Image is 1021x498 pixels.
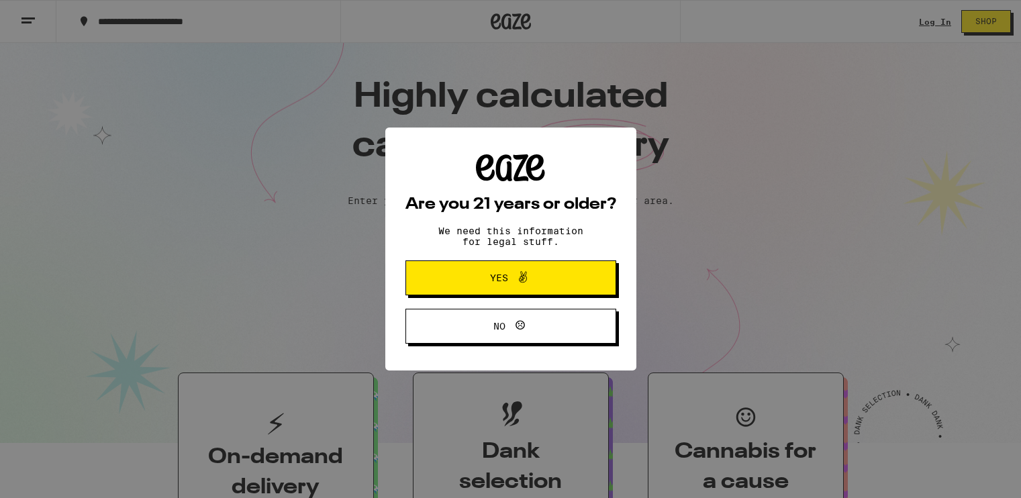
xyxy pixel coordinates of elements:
span: No [493,321,505,331]
p: We need this information for legal stuff. [427,226,595,247]
button: Yes [405,260,616,295]
h2: Are you 21 years or older? [405,197,616,213]
button: No [405,309,616,344]
span: Yes [490,273,508,283]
